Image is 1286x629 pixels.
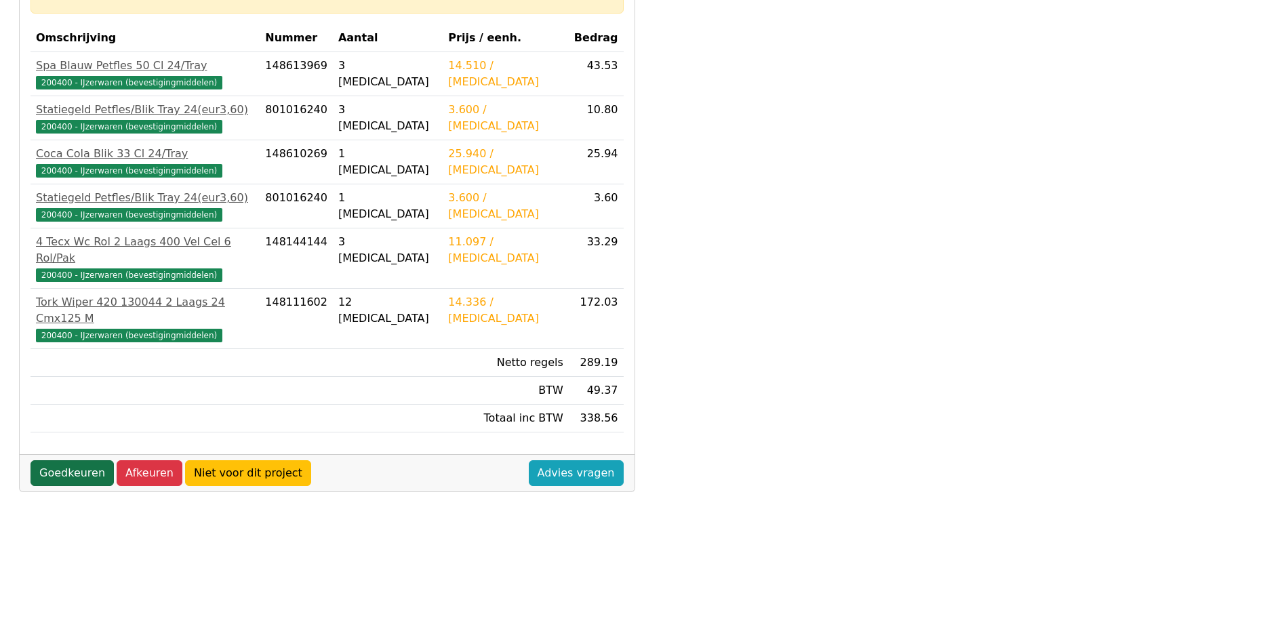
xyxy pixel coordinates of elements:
[569,289,624,349] td: 172.03
[36,329,222,342] span: 200400 - IJzerwaren (bevestigingmiddelen)
[448,146,563,178] div: 25.940 / [MEDICAL_DATA]
[36,294,254,343] a: Tork Wiper 420 130044 2 Laags 24 Cmx125 M200400 - IJzerwaren (bevestigingmiddelen)
[36,58,254,90] a: Spa Blauw Petfles 50 Cl 24/Tray200400 - IJzerwaren (bevestigingmiddelen)
[36,102,254,134] a: Statiegeld Petfles/Blik Tray 24(eur3,60)200400 - IJzerwaren (bevestigingmiddelen)
[443,377,568,405] td: BTW
[569,24,624,52] th: Bedrag
[36,76,222,89] span: 200400 - IJzerwaren (bevestigingmiddelen)
[36,102,254,118] div: Statiegeld Petfles/Blik Tray 24(eur3,60)
[338,58,437,90] div: 3 [MEDICAL_DATA]
[36,294,254,327] div: Tork Wiper 420 130044 2 Laags 24 Cmx125 M
[448,58,563,90] div: 14.510 / [MEDICAL_DATA]
[36,190,254,222] a: Statiegeld Petfles/Blik Tray 24(eur3,60)200400 - IJzerwaren (bevestigingmiddelen)
[569,52,624,96] td: 43.53
[569,184,624,228] td: 3.60
[36,268,222,282] span: 200400 - IJzerwaren (bevestigingmiddelen)
[260,52,333,96] td: 148613969
[338,146,437,178] div: 1 [MEDICAL_DATA]
[338,102,437,134] div: 3 [MEDICAL_DATA]
[569,377,624,405] td: 49.37
[569,140,624,184] td: 25.94
[443,405,568,432] td: Totaal inc BTW
[569,349,624,377] td: 289.19
[260,140,333,184] td: 148610269
[260,228,333,289] td: 148144144
[36,234,254,283] a: 4 Tecx Wc Rol 2 Laags 400 Vel Cel 6 Rol/Pak200400 - IJzerwaren (bevestigingmiddelen)
[443,349,568,377] td: Netto regels
[36,190,254,206] div: Statiegeld Petfles/Blik Tray 24(eur3,60)
[569,405,624,432] td: 338.56
[448,102,563,134] div: 3.600 / [MEDICAL_DATA]
[338,190,437,222] div: 1 [MEDICAL_DATA]
[338,234,437,266] div: 3 [MEDICAL_DATA]
[117,460,182,486] a: Afkeuren
[333,24,443,52] th: Aantal
[260,289,333,349] td: 148111602
[338,294,437,327] div: 12 [MEDICAL_DATA]
[260,24,333,52] th: Nummer
[529,460,624,486] a: Advies vragen
[31,24,260,52] th: Omschrijving
[448,234,563,266] div: 11.097 / [MEDICAL_DATA]
[36,58,254,74] div: Spa Blauw Petfles 50 Cl 24/Tray
[569,96,624,140] td: 10.80
[36,146,254,162] div: Coca Cola Blik 33 Cl 24/Tray
[36,234,254,266] div: 4 Tecx Wc Rol 2 Laags 400 Vel Cel 6 Rol/Pak
[185,460,311,486] a: Niet voor dit project
[36,146,254,178] a: Coca Cola Blik 33 Cl 24/Tray200400 - IJzerwaren (bevestigingmiddelen)
[443,24,568,52] th: Prijs / eenh.
[36,120,222,134] span: 200400 - IJzerwaren (bevestigingmiddelen)
[36,208,222,222] span: 200400 - IJzerwaren (bevestigingmiddelen)
[448,294,563,327] div: 14.336 / [MEDICAL_DATA]
[260,96,333,140] td: 801016240
[260,184,333,228] td: 801016240
[36,164,222,178] span: 200400 - IJzerwaren (bevestigingmiddelen)
[569,228,624,289] td: 33.29
[448,190,563,222] div: 3.600 / [MEDICAL_DATA]
[31,460,114,486] a: Goedkeuren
